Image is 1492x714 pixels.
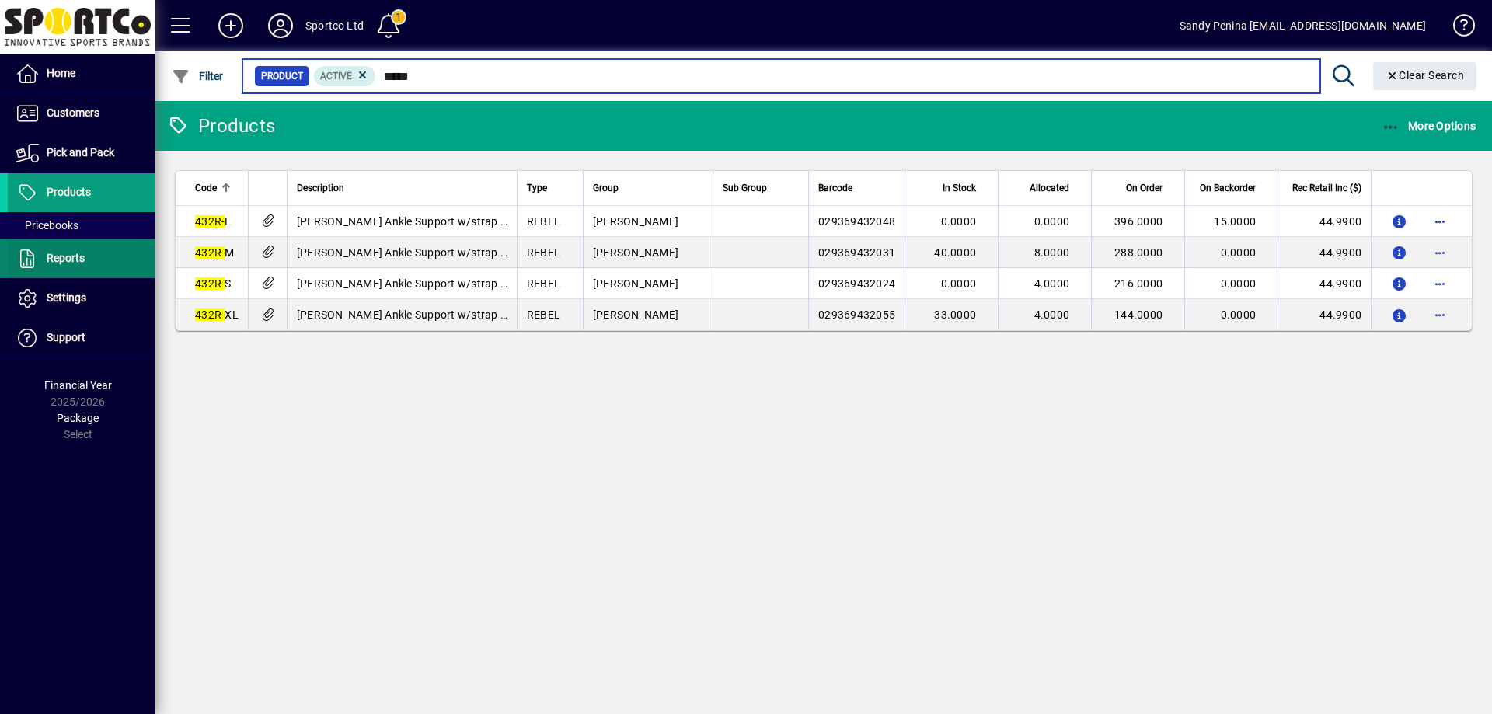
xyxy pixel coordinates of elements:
span: 0.0000 [941,215,977,228]
a: Settings [8,279,155,318]
button: More options [1428,209,1452,234]
span: Code [195,179,217,197]
span: In Stock [943,179,976,197]
span: L [195,215,232,228]
span: Product [261,68,303,84]
span: Filter [172,70,224,82]
button: More options [1428,240,1452,265]
span: Rec Retail Inc ($) [1292,179,1361,197]
span: 216.0000 [1114,277,1163,290]
div: Description [297,179,507,197]
span: Description [297,179,344,197]
a: Customers [8,94,155,133]
span: 4.0000 [1034,308,1070,321]
span: 0.0000 [1221,277,1257,290]
span: Settings [47,291,86,304]
span: Type [527,179,547,197]
em: 432R- [195,246,225,259]
span: On Order [1126,179,1163,197]
span: Package [57,412,99,424]
a: Knowledge Base [1441,3,1473,54]
em: 432R- [195,277,225,290]
div: On Order [1101,179,1177,197]
button: Profile [256,12,305,40]
span: On Backorder [1200,179,1256,197]
div: Barcode [818,179,895,197]
span: [PERSON_NAME] Ankle Support w/strap Med r [297,246,528,259]
span: [PERSON_NAME] [593,308,678,321]
div: On Backorder [1194,179,1270,197]
div: Allocated [1008,179,1083,197]
span: 029369432055 [818,308,895,321]
div: Sub Group [723,179,799,197]
span: Pick and Pack [47,146,114,158]
span: Reports [47,252,85,264]
td: 44.9900 [1278,268,1371,299]
span: Group [593,179,619,197]
mat-chip: Activation Status: Active [314,66,376,86]
td: 44.9900 [1278,206,1371,237]
span: 288.0000 [1114,246,1163,259]
div: Code [195,179,239,197]
div: Type [527,179,573,197]
span: 396.0000 [1114,215,1163,228]
a: Pricebooks [8,212,155,239]
button: Filter [168,62,228,90]
em: 432R- [195,215,225,228]
span: REBEL [527,277,560,290]
div: In Stock [915,179,990,197]
em: 432R- [195,308,225,321]
span: S [195,277,232,290]
span: Allocated [1030,179,1069,197]
div: Products [167,113,275,138]
span: 029369432048 [818,215,895,228]
button: More options [1428,271,1452,296]
button: Clear [1373,62,1477,90]
span: M [195,246,235,259]
span: 40.0000 [934,246,976,259]
span: More Options [1382,120,1476,132]
a: Reports [8,239,155,278]
div: Group [593,179,703,197]
span: 33.0000 [934,308,976,321]
span: Financial Year [44,379,112,392]
button: More options [1428,302,1452,327]
a: Home [8,54,155,93]
span: REBEL [527,308,560,321]
span: Clear Search [1386,69,1465,82]
span: 0.0000 [1221,308,1257,321]
span: Support [47,331,85,343]
span: 0.0000 [1034,215,1070,228]
span: 4.0000 [1034,277,1070,290]
span: Products [47,186,91,198]
span: Sub Group [723,179,767,197]
td: 44.9900 [1278,237,1371,268]
span: Customers [47,106,99,119]
span: [PERSON_NAME] Ankle Support w/strap Lge r [297,215,525,228]
span: Pricebooks [16,219,78,232]
div: Sportco Ltd [305,13,364,38]
a: Pick and Pack [8,134,155,172]
span: [PERSON_NAME] Ankle Support w/strap Sml r [297,277,525,290]
span: REBEL [527,246,560,259]
span: 15.0000 [1214,215,1256,228]
span: Home [47,67,75,79]
span: Barcode [818,179,852,197]
button: Add [206,12,256,40]
span: [PERSON_NAME] [593,215,678,228]
div: Sandy Penina [EMAIL_ADDRESS][DOMAIN_NAME] [1180,13,1426,38]
span: [PERSON_NAME] Ankle Support w/strap XL r [297,308,521,321]
span: [PERSON_NAME] [593,246,678,259]
span: REBEL [527,215,560,228]
a: Support [8,319,155,357]
td: 44.9900 [1278,299,1371,330]
span: 0.0000 [1221,246,1257,259]
span: 029369432024 [818,277,895,290]
span: 0.0000 [941,277,977,290]
span: XL [195,308,239,321]
button: More Options [1378,112,1480,140]
span: 8.0000 [1034,246,1070,259]
span: Active [320,71,352,82]
span: 029369432031 [818,246,895,259]
span: 144.0000 [1114,308,1163,321]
